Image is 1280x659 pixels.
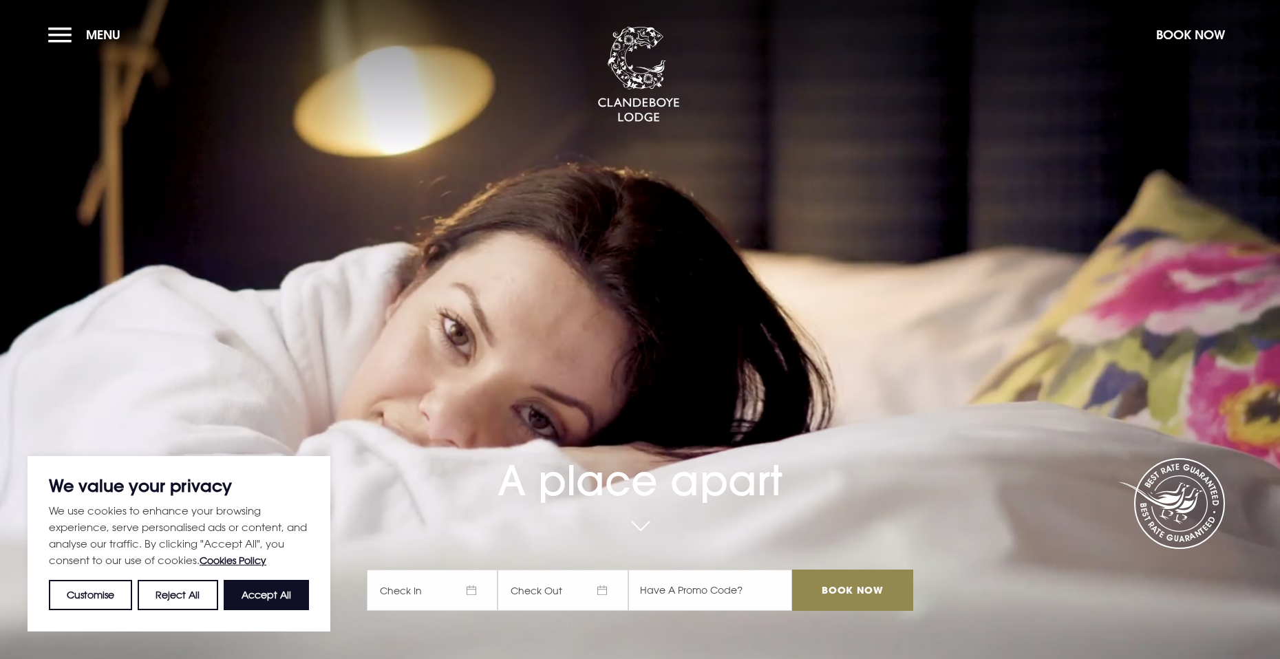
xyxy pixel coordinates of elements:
button: Accept All [224,580,309,610]
img: Clandeboye Lodge [597,27,680,123]
button: Reject All [138,580,217,610]
a: Cookies Policy [200,554,266,566]
div: We value your privacy [28,456,330,631]
p: We value your privacy [49,477,309,494]
input: Have A Promo Code? [628,570,792,611]
input: Book Now [792,570,913,611]
button: Book Now [1149,20,1232,50]
p: We use cookies to enhance your browsing experience, serve personalised ads or content, and analys... [49,502,309,569]
button: Menu [48,20,127,50]
span: Menu [86,27,120,43]
span: Check In [367,570,498,611]
button: Customise [49,580,132,610]
h1: A place apart [367,416,913,505]
span: Check Out [498,570,628,611]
